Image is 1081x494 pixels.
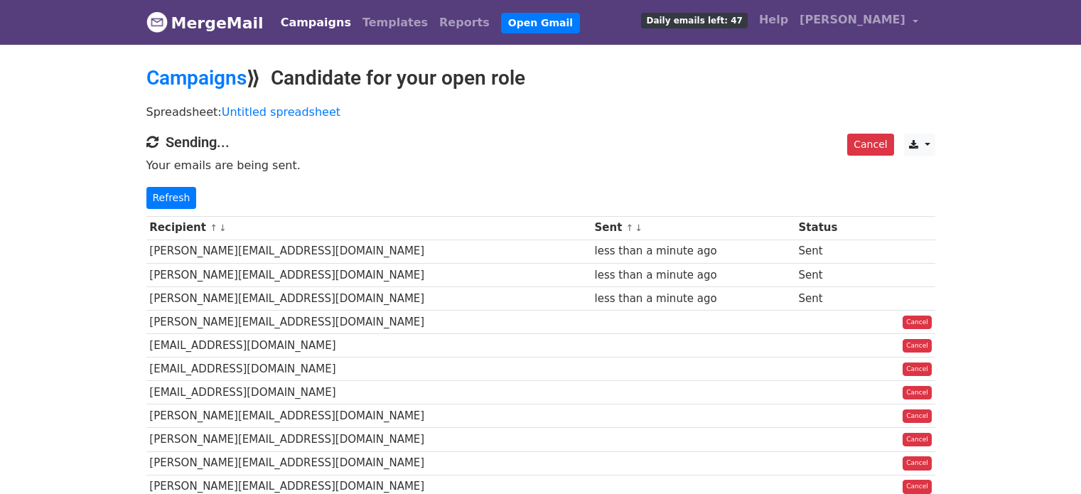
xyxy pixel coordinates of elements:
[146,263,591,286] td: [PERSON_NAME][EMAIL_ADDRESS][DOMAIN_NAME]
[146,310,591,333] td: [PERSON_NAME][EMAIL_ADDRESS][DOMAIN_NAME]
[146,11,168,33] img: MergeMail logo
[146,187,197,209] a: Refresh
[146,66,935,90] h2: ⟫ Candidate for your open role
[903,363,932,377] a: Cancel
[146,134,935,151] h4: Sending...
[146,240,591,263] td: [PERSON_NAME][EMAIL_ADDRESS][DOMAIN_NAME]
[146,451,591,475] td: [PERSON_NAME][EMAIL_ADDRESS][DOMAIN_NAME]
[146,286,591,310] td: [PERSON_NAME][EMAIL_ADDRESS][DOMAIN_NAME]
[903,386,932,400] a: Cancel
[591,216,795,240] th: Sent
[795,263,868,286] td: Sent
[626,222,634,233] a: ↑
[903,480,932,494] a: Cancel
[219,222,227,233] a: ↓
[275,9,357,37] a: Campaigns
[903,456,932,471] a: Cancel
[753,6,794,34] a: Help
[795,240,868,263] td: Sent
[222,105,340,119] a: Untitled spreadsheet
[635,222,642,233] a: ↓
[594,243,791,259] div: less than a minute ago
[594,267,791,284] div: less than a minute ago
[641,13,747,28] span: Daily emails left: 47
[794,6,923,39] a: [PERSON_NAME]
[146,66,247,90] a: Campaigns
[434,9,495,37] a: Reports
[146,381,591,404] td: [EMAIL_ADDRESS][DOMAIN_NAME]
[146,358,591,381] td: [EMAIL_ADDRESS][DOMAIN_NAME]
[847,134,893,156] a: Cancel
[146,158,935,173] p: Your emails are being sent.
[146,104,935,119] p: Spreadsheet:
[210,222,217,233] a: ↑
[903,409,932,424] a: Cancel
[501,13,580,33] a: Open Gmail
[903,316,932,330] a: Cancel
[357,9,434,37] a: Templates
[903,339,932,353] a: Cancel
[594,291,791,307] div: less than a minute ago
[146,404,591,428] td: [PERSON_NAME][EMAIL_ADDRESS][DOMAIN_NAME]
[146,334,591,358] td: [EMAIL_ADDRESS][DOMAIN_NAME]
[635,6,753,34] a: Daily emails left: 47
[800,11,905,28] span: [PERSON_NAME]
[146,216,591,240] th: Recipient
[795,286,868,310] td: Sent
[903,433,932,447] a: Cancel
[146,8,264,38] a: MergeMail
[795,216,868,240] th: Status
[146,428,591,451] td: [PERSON_NAME][EMAIL_ADDRESS][DOMAIN_NAME]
